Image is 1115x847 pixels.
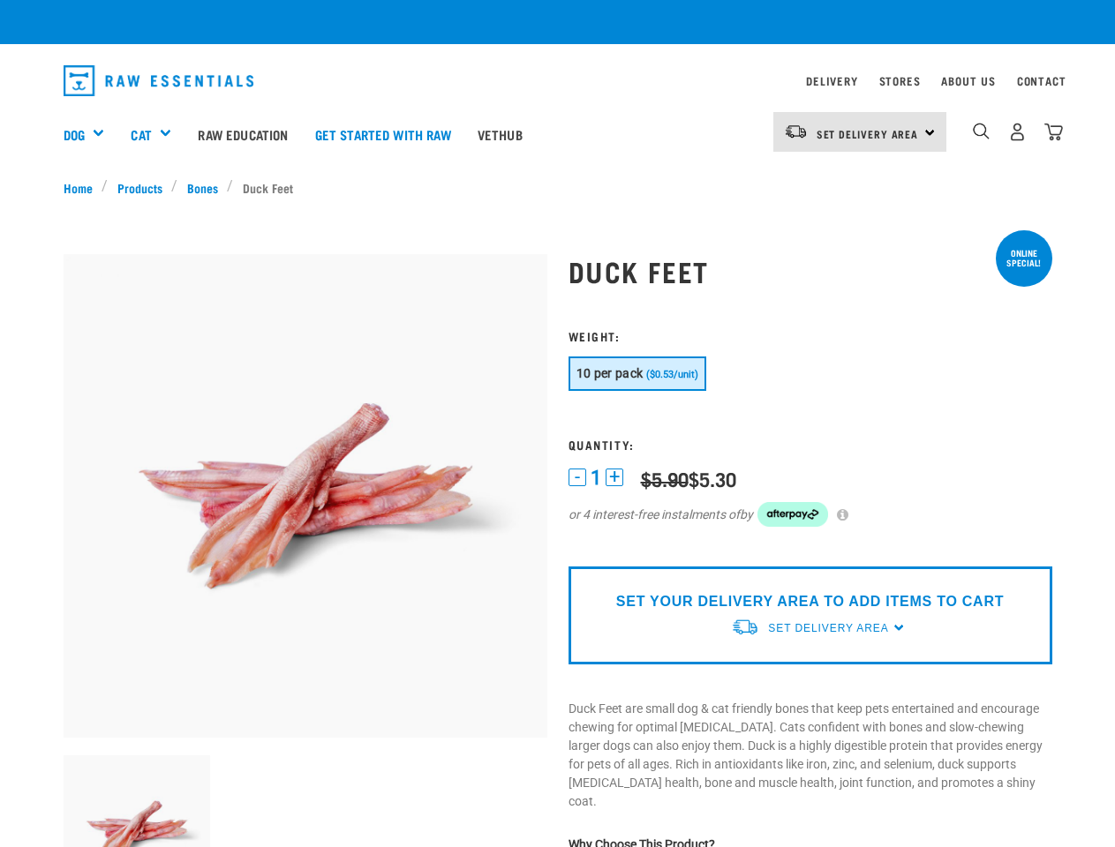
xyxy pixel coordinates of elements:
[616,591,1004,612] p: SET YOUR DELIVERY AREA TO ADD ITEMS TO CART
[177,178,227,197] a: Bones
[64,178,102,197] a: Home
[641,473,689,483] strike: $5.90
[973,123,990,139] img: home-icon-1@2x.png
[464,99,536,169] a: Vethub
[569,700,1052,811] p: Duck Feet are small dog & cat friendly bones that keep pets entertained and encourage chewing for...
[569,356,706,391] button: 10 per pack ($0.53/unit)
[108,178,171,197] a: Products
[185,99,301,169] a: Raw Education
[768,622,888,634] span: Set Delivery Area
[941,78,995,84] a: About Us
[784,124,808,139] img: van-moving.png
[879,78,921,84] a: Stores
[757,502,828,527] img: Afterpay
[1008,123,1027,141] img: user.png
[591,468,601,487] span: 1
[569,255,1052,287] h1: Duck Feet
[1044,123,1063,141] img: home-icon@2x.png
[641,468,736,490] div: $5.30
[49,58,1066,103] nav: dropdown navigation
[64,124,85,145] a: Dog
[569,468,586,486] button: -
[64,65,254,96] img: Raw Essentials Logo
[131,124,151,145] a: Cat
[302,99,464,169] a: Get started with Raw
[569,329,1052,342] h3: Weight:
[569,438,1052,451] h3: Quantity:
[606,468,623,486] button: +
[569,502,1052,527] div: or 4 interest-free instalments of by
[731,618,759,636] img: van-moving.png
[1017,78,1066,84] a: Contact
[806,78,857,84] a: Delivery
[64,254,547,738] img: Raw Essentials Duck Feet Raw Meaty Bones For Dogs
[646,369,698,380] span: ($0.53/unit)
[817,131,919,137] span: Set Delivery Area
[576,366,644,380] span: 10 per pack
[64,178,1052,197] nav: breadcrumbs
